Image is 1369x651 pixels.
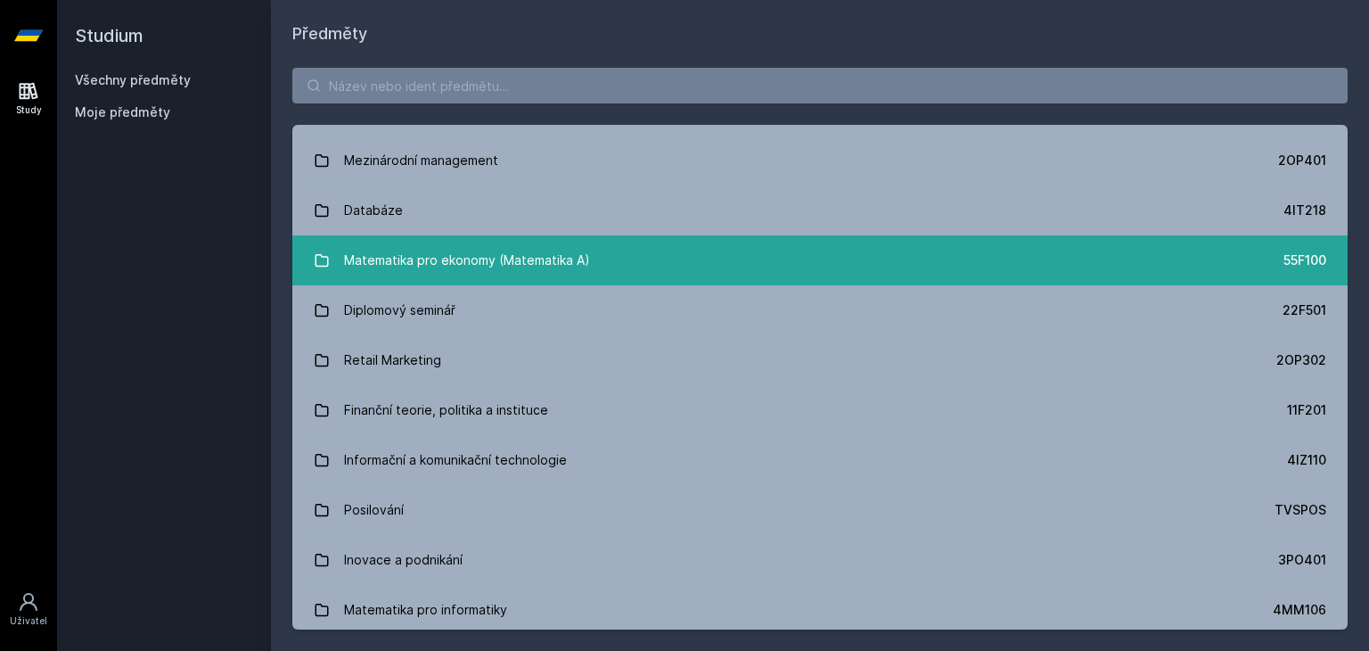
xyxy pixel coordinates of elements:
[1283,202,1326,219] div: 4IT218
[1283,251,1326,269] div: 55F100
[292,485,1348,535] a: Posilování TVSPOS
[344,243,590,278] div: Matematika pro ekonomy (Matematika A)
[292,335,1348,385] a: Retail Marketing 2OP302
[1283,301,1326,319] div: 22F501
[344,193,403,228] div: Databáze
[16,103,42,117] div: Study
[1287,451,1326,469] div: 4IZ110
[75,72,191,87] a: Všechny předměty
[1278,152,1326,169] div: 2OP401
[344,442,567,478] div: Informační a komunikační technologie
[292,235,1348,285] a: Matematika pro ekonomy (Matematika A) 55F100
[292,285,1348,335] a: Diplomový seminář 22F501
[344,542,463,578] div: Inovace a podnikání
[4,71,53,126] a: Study
[292,585,1348,635] a: Matematika pro informatiky 4MM106
[1275,501,1326,519] div: TVSPOS
[292,21,1348,46] h1: Předměty
[1276,351,1326,369] div: 2OP302
[1273,601,1326,619] div: 4MM106
[292,435,1348,485] a: Informační a komunikační technologie 4IZ110
[10,614,47,628] div: Uživatel
[344,293,455,328] div: Diplomový seminář
[292,385,1348,435] a: Finanční teorie, politika a instituce 11F201
[1278,551,1326,569] div: 3PO401
[4,582,53,637] a: Uživatel
[292,68,1348,103] input: Název nebo ident předmětu…
[292,185,1348,235] a: Databáze 4IT218
[344,492,404,528] div: Posilování
[344,342,441,378] div: Retail Marketing
[1287,401,1326,419] div: 11F201
[75,103,170,121] span: Moje předměty
[344,592,507,628] div: Matematika pro informatiky
[344,392,548,428] div: Finanční teorie, politika a instituce
[344,143,498,178] div: Mezinárodní management
[292,535,1348,585] a: Inovace a podnikání 3PO401
[292,136,1348,185] a: Mezinárodní management 2OP401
